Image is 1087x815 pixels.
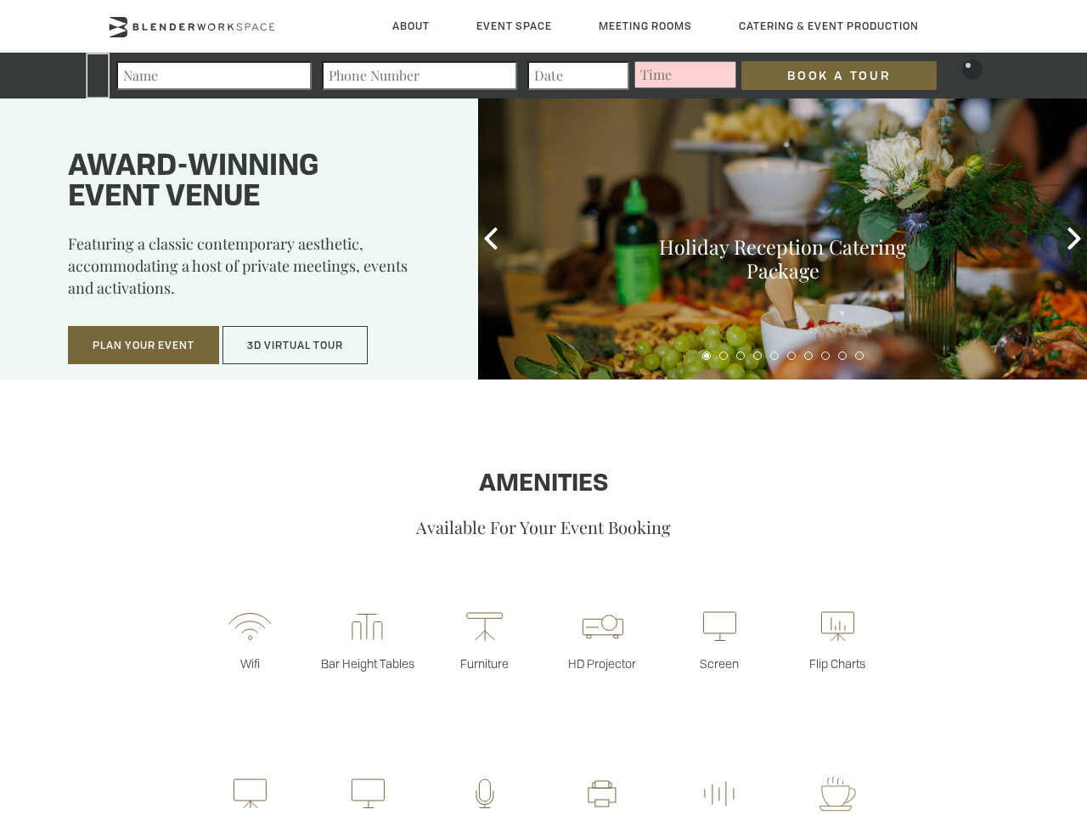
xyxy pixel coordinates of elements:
[68,233,436,311] p: Featuring a classic contemporary aesthetic, accommodating a host of private meetings, events and ...
[68,152,436,213] h1: Award-winning event venue
[116,61,312,90] input: Name
[322,61,517,90] input: Phone Number
[659,233,906,284] a: Holiday Reception Catering Package
[426,655,543,672] p: Furniture
[222,326,368,365] button: 3D Virtual Tour
[54,471,1033,498] h1: Amenities
[543,655,661,672] p: HD Projector
[527,61,629,90] input: Date
[191,655,308,672] p: Wifi
[741,61,937,90] input: Book a Tour
[54,515,1033,538] p: Available For Your Event Booking
[68,326,219,365] button: Plan Your Event
[661,655,778,672] p: Screen
[309,655,426,672] p: Bar Height Tables
[778,655,895,672] p: Flip Charts
[781,598,1087,815] iframe: Chat Widget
